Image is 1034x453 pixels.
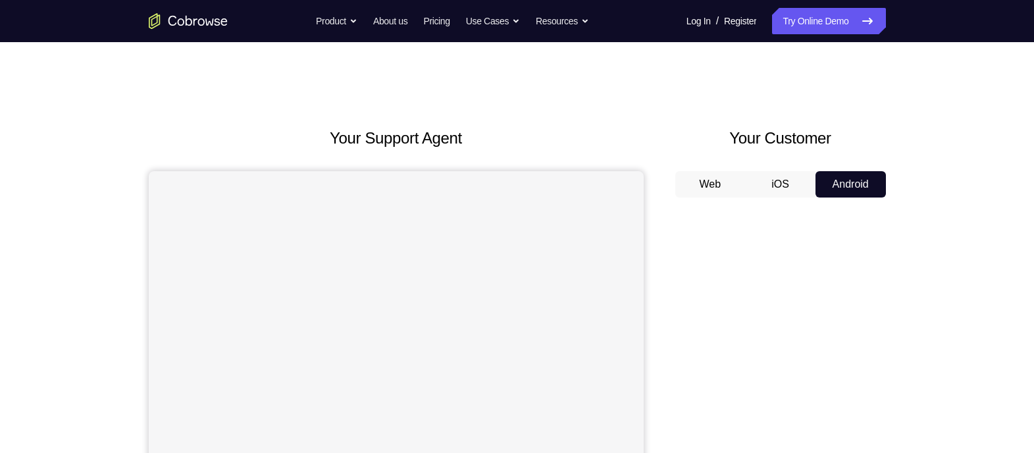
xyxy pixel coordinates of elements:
[316,8,357,34] button: Product
[772,8,885,34] a: Try Online Demo
[373,8,407,34] a: About us
[745,171,815,198] button: iOS
[724,8,756,34] a: Register
[716,13,719,29] span: /
[149,13,228,29] a: Go to the home page
[423,8,450,34] a: Pricing
[675,126,886,150] h2: Your Customer
[466,8,520,34] button: Use Cases
[536,8,589,34] button: Resources
[686,8,711,34] a: Log In
[815,171,886,198] button: Android
[675,171,746,198] button: Web
[149,126,644,150] h2: Your Support Agent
